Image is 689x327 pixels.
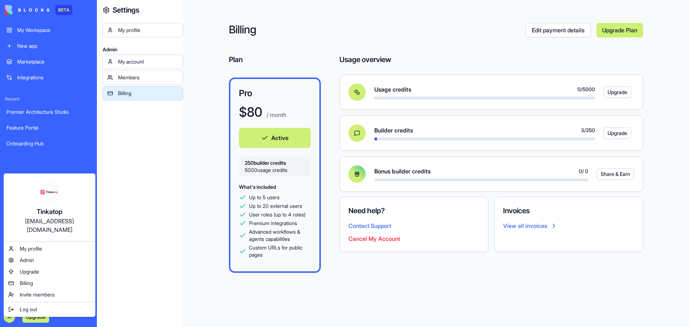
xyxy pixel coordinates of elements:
span: Upgrade [20,268,39,275]
a: Admin [5,254,94,266]
span: Invite members [20,291,55,298]
a: Tinkatop[EMAIL_ADDRESS][DOMAIN_NAME] [5,175,94,240]
span: Billing [20,280,33,287]
a: Billing [5,277,94,289]
div: Feature Portal [6,124,90,131]
div: [EMAIL_ADDRESS][DOMAIN_NAME] [11,217,88,234]
div: Tinkatop [11,207,88,217]
div: Premier Architecture Studio [6,108,90,116]
div: Onboarding Hub [6,140,90,147]
a: My profile [5,243,94,254]
a: Invite members [5,289,94,300]
a: Upgrade [5,266,94,277]
span: Log out [20,306,37,313]
span: Recent [2,96,95,102]
img: Tinkatop_fycgeq.png [38,181,61,204]
span: My profile [20,245,42,252]
span: Admin [20,257,34,264]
